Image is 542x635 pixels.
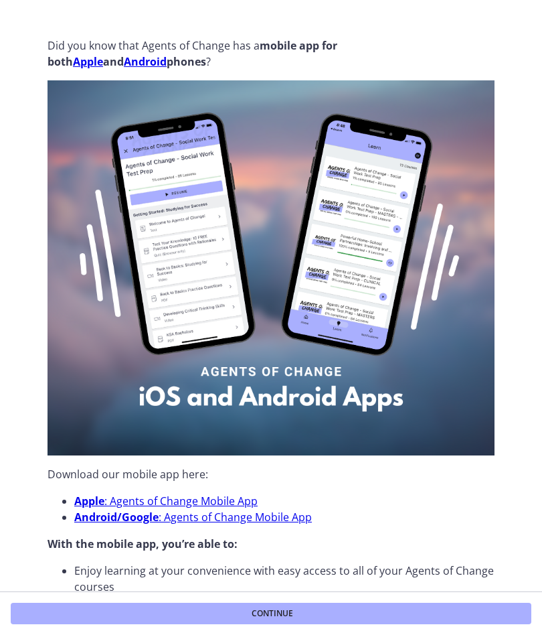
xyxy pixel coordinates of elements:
strong: With the mobile app, you’re able to: [48,537,238,551]
strong: phones [167,54,206,69]
button: Continue [11,603,531,624]
strong: Android/Google [74,510,159,524]
li: Enjoy learning at your convenience with easy access to all of your Agents of Change courses [74,563,494,595]
a: Android [124,54,167,69]
a: Apple [73,54,103,69]
strong: and [103,54,124,69]
img: Agents_of_Change_Mobile_App_Now_Available!.png [48,80,494,455]
strong: Apple [74,494,104,508]
span: Continue [252,608,293,619]
p: Did you know that Agents of Change has a ? [48,38,494,70]
p: Download our mobile app here: [48,466,494,482]
a: Apple: Agents of Change Mobile App [74,494,258,508]
a: Android/Google: Agents of Change Mobile App [74,510,312,524]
